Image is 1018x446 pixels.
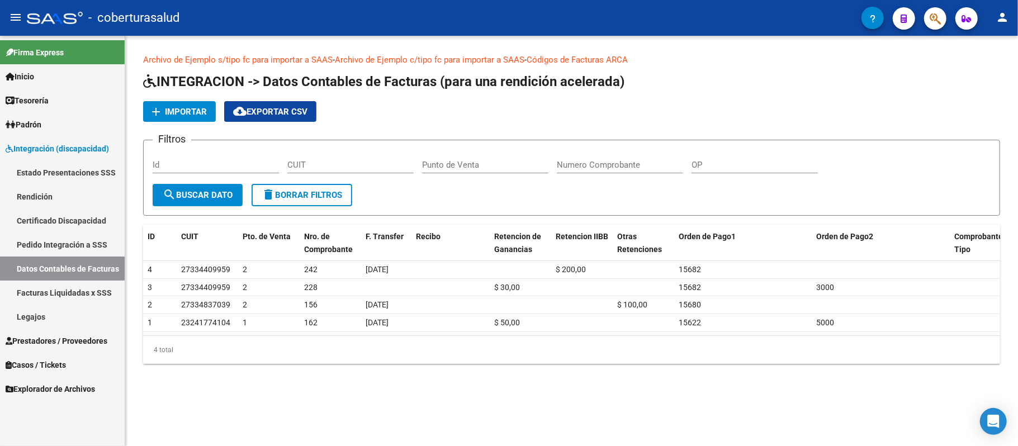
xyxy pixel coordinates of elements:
[679,300,701,309] span: 15680
[366,265,389,274] span: [DATE]
[300,225,361,262] datatable-header-cell: Nro. de Comprobante
[411,225,490,262] datatable-header-cell: Recibo
[243,265,247,274] span: 2
[613,225,674,262] datatable-header-cell: Otras Retenciones
[165,107,207,117] span: Importar
[224,101,316,122] button: Exportar CSV
[817,283,835,292] span: 3000
[6,94,49,107] span: Tesorería
[366,318,389,327] span: [DATE]
[304,318,318,327] span: 162
[252,184,352,206] button: Borrar Filtros
[233,105,247,118] mat-icon: cloud_download
[148,300,152,309] span: 2
[153,184,243,206] button: Buscar Dato
[6,143,109,155] span: Integración (discapacidad)
[6,359,66,371] span: Casos / Tickets
[243,283,247,292] span: 2
[262,188,275,201] mat-icon: delete
[304,283,318,292] span: 228
[494,318,520,327] span: $ 50,00
[494,283,520,292] span: $ 30,00
[366,232,404,241] span: F. Transfer
[181,265,230,274] span: 27334409959
[617,232,662,254] span: Otras Retenciones
[679,283,701,292] span: 15682
[980,408,1007,435] div: Open Intercom Messenger
[490,225,551,262] datatable-header-cell: Retencion de Ganancias
[335,55,524,65] a: Archivo de Ejemplo c/tipo fc para importar a SAAS
[181,283,230,292] span: 27334409959
[6,118,41,131] span: Padrón
[148,265,152,274] span: 4
[9,11,22,24] mat-icon: menu
[679,265,701,274] span: 15682
[88,6,179,30] span: - coberturasalud
[996,11,1009,24] mat-icon: person
[366,300,389,309] span: [DATE]
[551,225,613,262] datatable-header-cell: Retencion IIBB
[143,54,1000,66] p: - -
[143,55,333,65] a: Archivo de Ejemplo s/tipo fc para importar a SAAS
[304,232,353,254] span: Nro. de Comprobante
[6,335,107,347] span: Prestadores / Proveedores
[148,232,155,241] span: ID
[148,318,152,327] span: 1
[556,232,608,241] span: Retencion IIBB
[143,225,177,262] datatable-header-cell: ID
[181,300,230,309] span: 27334837039
[817,232,874,241] span: Orden de Pago2
[679,318,701,327] span: 15622
[679,232,736,241] span: Orden de Pago1
[238,225,300,262] datatable-header-cell: Pto. de Venta
[153,131,191,147] h3: Filtros
[149,105,163,118] mat-icon: add
[304,300,318,309] span: 156
[674,225,812,262] datatable-header-cell: Orden de Pago1
[416,232,441,241] span: Recibo
[163,188,176,201] mat-icon: search
[817,318,835,327] span: 5000
[617,300,647,309] span: $ 100,00
[494,232,541,254] span: Retencion de Ganancias
[556,265,586,274] span: $ 200,00
[262,190,342,200] span: Borrar Filtros
[243,232,291,241] span: Pto. de Venta
[177,225,238,262] datatable-header-cell: CUIT
[143,336,1000,364] div: 4 total
[148,283,152,292] span: 3
[181,318,230,327] span: 23241774104
[527,55,628,65] a: Códigos de Facturas ARCA
[243,318,247,327] span: 1
[163,190,233,200] span: Buscar Dato
[6,70,34,83] span: Inicio
[954,232,1003,254] span: Comprobante Tipo
[143,74,624,89] span: INTEGRACION -> Datos Contables de Facturas (para una rendición acelerada)
[361,225,411,262] datatable-header-cell: F. Transfer
[143,101,216,122] button: Importar
[304,265,318,274] span: 242
[233,107,307,117] span: Exportar CSV
[181,232,198,241] span: CUIT
[6,383,95,395] span: Explorador de Archivos
[6,46,64,59] span: Firma Express
[950,225,1000,262] datatable-header-cell: Comprobante Tipo
[812,225,950,262] datatable-header-cell: Orden de Pago2
[243,300,247,309] span: 2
